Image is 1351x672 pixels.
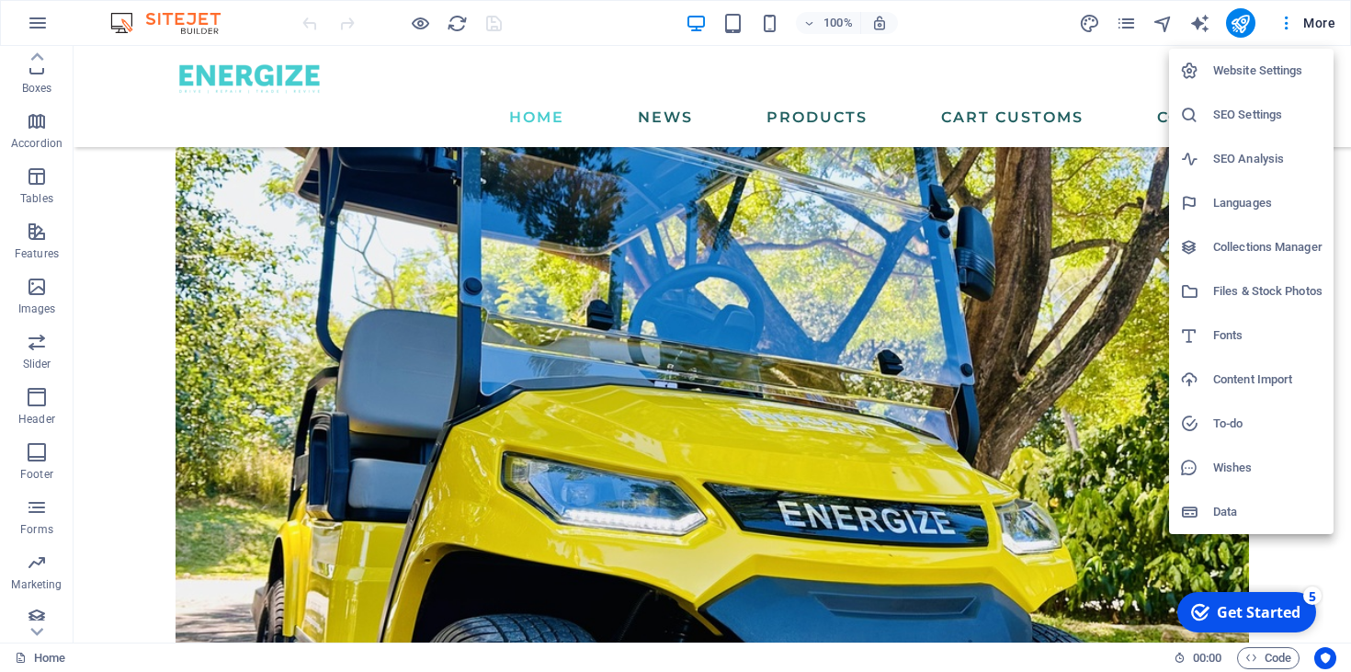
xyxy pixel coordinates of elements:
h6: Data [1213,501,1323,523]
h6: Collections Manager [1213,236,1323,258]
div: 5 [136,2,154,20]
h6: Wishes [1213,457,1323,479]
h6: Content Import [1213,369,1323,391]
div: Get Started [50,17,133,38]
h6: Files & Stock Photos [1213,280,1323,302]
h6: Website Settings [1213,60,1323,82]
h6: SEO Settings [1213,104,1323,126]
h6: SEO Analysis [1213,148,1323,170]
h6: To-do [1213,413,1323,435]
div: Get Started 5 items remaining, 0% complete [10,7,149,48]
h6: Fonts [1213,325,1323,347]
h6: Languages [1213,192,1323,214]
